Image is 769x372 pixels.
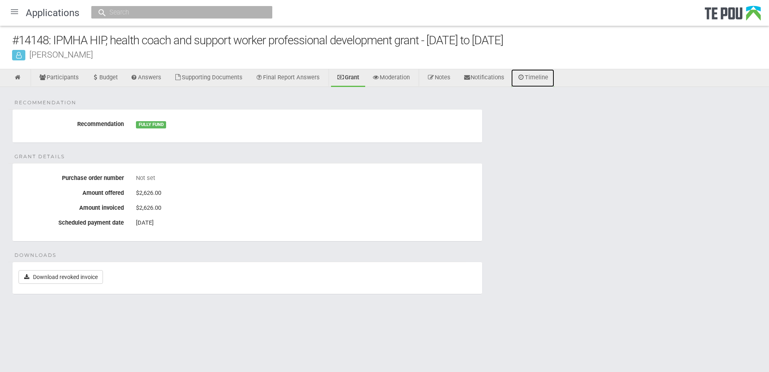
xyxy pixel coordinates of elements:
div: $2,626.00 [136,186,476,200]
a: Grant [331,69,365,87]
div: [DATE] [136,216,476,230]
input: Search [107,8,249,17]
a: Timeline [511,69,554,87]
a: Moderation [366,69,416,87]
div: [PERSON_NAME] [12,50,769,59]
a: Participants [33,69,85,87]
div: $2,626.00 [136,201,476,215]
a: Supporting Documents [168,69,249,87]
label: Amount invoiced [12,201,130,211]
a: Answers [125,69,168,87]
a: Notifications [457,69,511,87]
span: Recommendation [14,99,76,106]
a: Budget [86,69,124,87]
label: Purchase order number [12,172,130,182]
label: Recommendation [12,118,130,128]
label: Amount offered [12,186,130,196]
a: Notes [421,69,456,87]
div: #14148: IPMHA HIP, health coach and support worker professional development grant - [DATE] to [DATE] [12,32,769,49]
div: Not set [136,174,476,182]
a: Download revoked invoice [19,270,103,284]
span: Downloads [14,252,56,259]
label: Scheduled payment date [12,216,130,226]
span: Grant details [14,153,65,160]
a: Final Report Answers [249,69,326,87]
span: FULLY FUND [136,121,166,128]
